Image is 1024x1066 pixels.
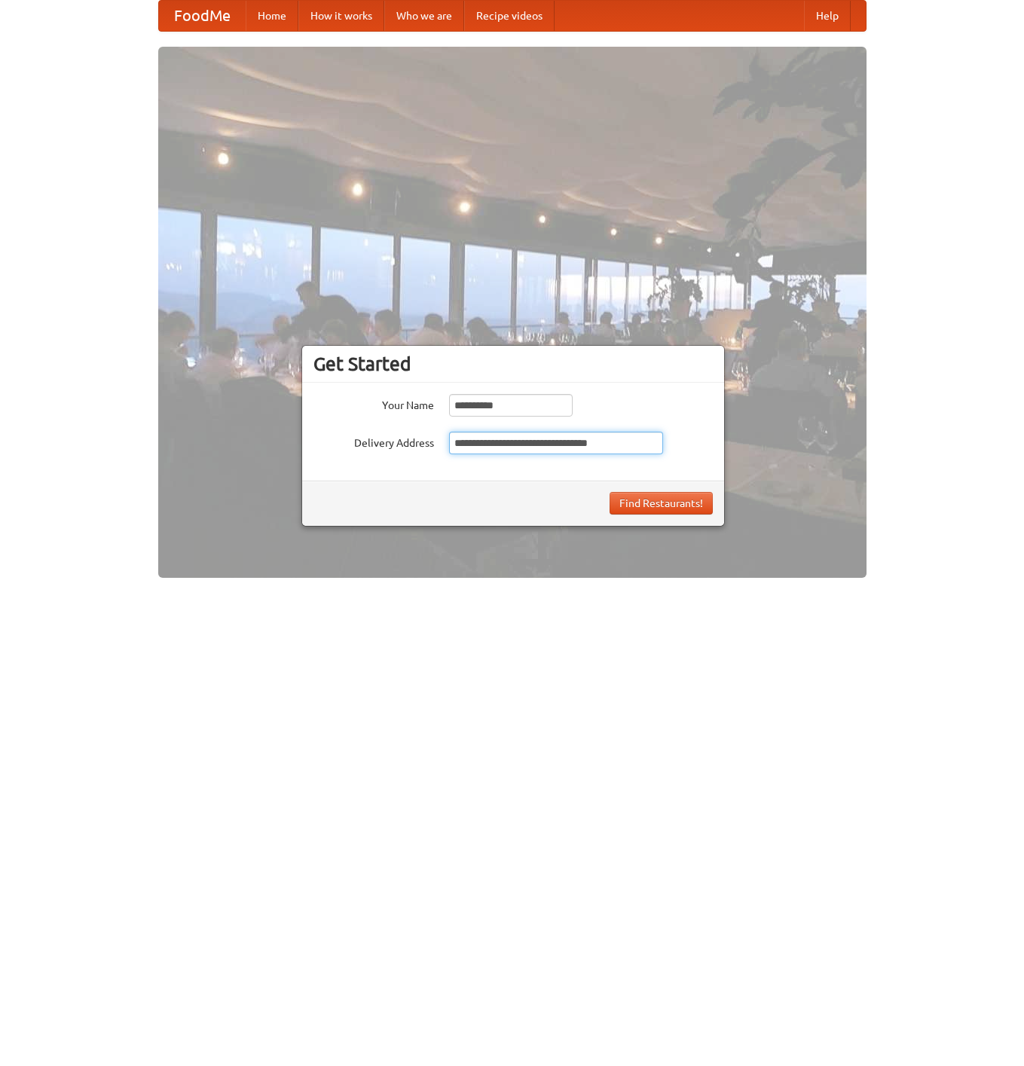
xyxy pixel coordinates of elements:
button: Find Restaurants! [610,492,713,515]
a: Help [804,1,851,31]
a: FoodMe [159,1,246,31]
label: Delivery Address [313,432,434,451]
a: How it works [298,1,384,31]
a: Recipe videos [464,1,555,31]
label: Your Name [313,394,434,413]
a: Who we are [384,1,464,31]
a: Home [246,1,298,31]
h3: Get Started [313,353,713,375]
